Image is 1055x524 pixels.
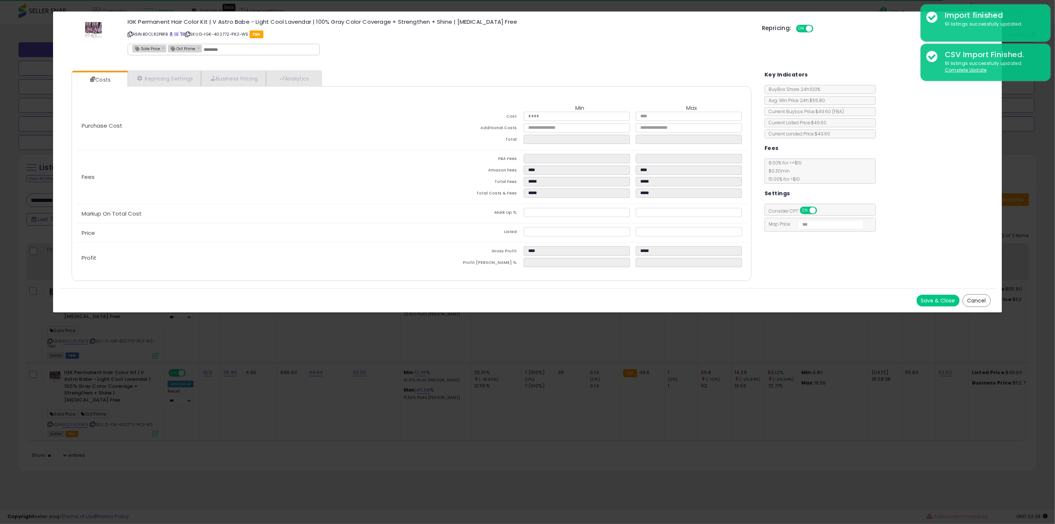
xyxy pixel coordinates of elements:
button: Save & Close [917,295,960,307]
span: $0.30 min [765,168,790,174]
span: Sale Price [133,45,160,52]
h5: Repricing: [762,25,792,31]
h5: Key Indicators [765,70,808,79]
div: 91 listings successfully updated. [939,21,1045,28]
a: BuyBox page [169,31,173,37]
th: Min [524,105,636,112]
span: Avg. Win Price 24h: $55.80 [765,97,825,104]
h5: Fees [765,144,779,153]
td: Cost [412,112,524,123]
td: Total [412,135,524,146]
td: Mark Up % [412,208,524,219]
img: 41TkABhCu-L._SL60_.jpg [82,19,104,41]
span: FBA [250,30,263,38]
a: × [162,45,166,51]
span: Oct Prime [168,45,195,52]
span: Current Buybox Price: [765,108,844,115]
div: 91 listings successfully updated. [939,60,1045,74]
a: Costs [72,72,127,87]
span: ON [797,26,806,32]
p: Fees [76,174,412,180]
a: Business Pricing [201,71,266,86]
span: $49.60 [815,108,844,115]
span: Consider CPT: [765,208,827,214]
td: FBA Fees [412,154,524,166]
u: Complete Update [945,67,987,73]
td: Profit [PERSON_NAME] % [412,258,524,269]
h5: Settings [765,189,790,198]
span: 15.00 % for > $10 [765,176,800,182]
a: All offer listings [174,31,178,37]
td: Gross Profit [412,246,524,258]
a: Analytics [266,71,321,86]
td: Total Costs & Fees [412,189,524,200]
span: Current Listed Price: $49.60 [765,119,826,126]
th: Max [636,105,748,112]
span: 8.00 % for <= $10 [765,160,802,182]
h3: IGK Permanent Hair Color Kit | V Astro Babe - Light Cool Lavendar | 100% Gray Color Coverage + St... [128,19,751,24]
span: ( FBA ) [832,108,844,115]
div: CSV Import Finished. [939,49,1045,60]
span: ON [801,207,810,214]
td: Amazon Fees [412,166,524,177]
td: Listed [412,227,524,239]
span: BuyBox Share 24h: 100% [765,86,820,92]
p: Profit [76,255,412,261]
span: OFF [812,26,824,32]
div: Import finished [939,10,1045,21]
span: Current Landed Price: $49.60 [765,131,830,137]
button: Cancel [963,294,991,307]
span: Map Price: [765,221,864,227]
span: OFF [816,207,828,214]
td: Total Fees [412,177,524,189]
p: Markup On Total Cost [76,211,412,217]
a: Your listing only [180,31,184,37]
p: ASIN: B0CL82PBFB | SKU: D-IGK-402772-PK2-WS [128,28,751,40]
p: Purchase Cost [76,123,412,129]
p: Price [76,230,412,236]
a: Repricing Settings [128,71,201,86]
a: × [197,45,201,51]
td: Additional Costs [412,123,524,135]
